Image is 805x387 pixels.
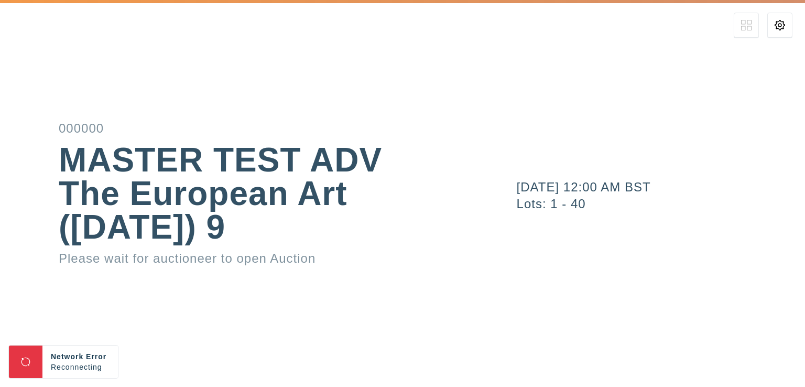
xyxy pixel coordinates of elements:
[59,143,425,244] div: MASTER TEST ADV The European Art ([DATE]) 9
[51,362,110,372] div: Reconnecting
[59,252,425,265] div: Please wait for auctioneer to open Auction
[51,351,110,362] div: Network Error
[59,122,425,135] div: 000000
[517,181,805,193] div: [DATE] 12:00 AM BST
[517,198,805,210] div: Lots: 1 - 40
